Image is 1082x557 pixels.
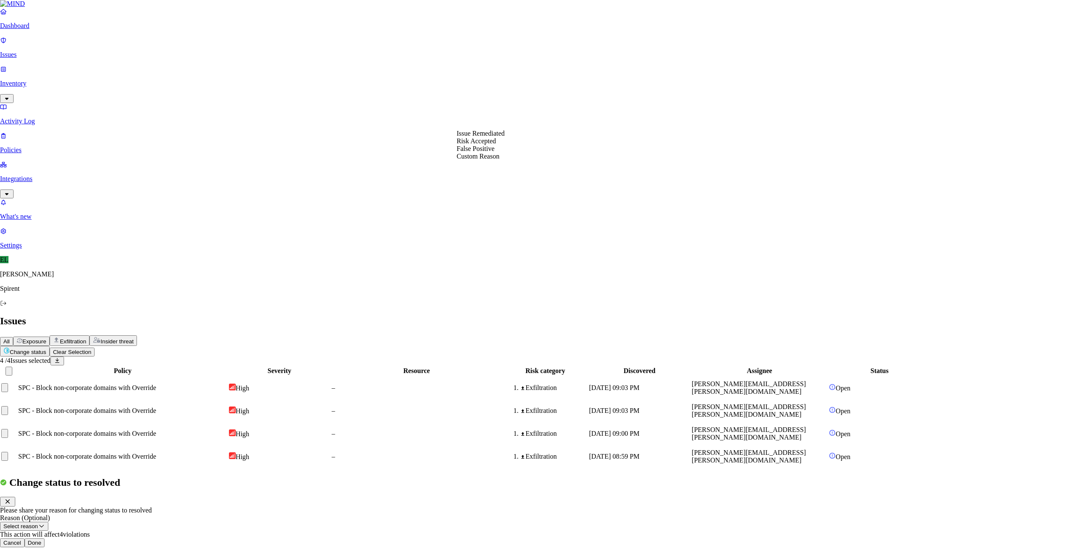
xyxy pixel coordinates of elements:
span: False Positive [457,145,494,152]
span: 4 violations [60,531,90,538]
span: Custom Reason [457,153,499,160]
span: Change status to resolved [9,477,120,488]
button: Done [25,538,45,547]
span: Risk Accepted [457,137,496,145]
span: Issue Remediated [457,130,505,137]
